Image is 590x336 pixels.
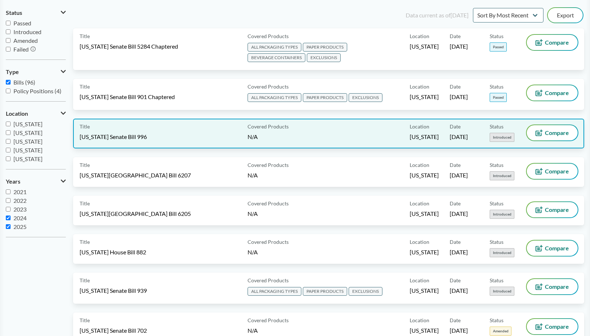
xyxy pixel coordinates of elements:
[13,197,27,204] span: 2022
[248,43,301,52] span: ALL PACKAGING TYPES
[545,130,569,136] span: Compare
[410,276,429,284] span: Location
[6,198,11,203] input: 2022
[6,207,11,212] input: 2023
[450,171,468,179] span: [DATE]
[410,210,439,218] span: [US_STATE]
[248,53,305,62] span: BEVERAGE CONTAINERS
[6,175,66,188] button: Years
[410,161,429,169] span: Location
[450,238,461,246] span: Date
[410,238,429,246] span: Location
[545,90,569,96] span: Compare
[410,32,429,40] span: Location
[450,133,468,141] span: [DATE]
[6,122,11,126] input: [US_STATE]
[80,316,90,324] span: Title
[6,178,20,185] span: Years
[248,276,289,284] span: Covered Products
[410,93,439,101] span: [US_STATE]
[6,107,66,120] button: Location
[6,21,11,25] input: Passed
[410,123,429,130] span: Location
[349,287,382,296] span: EXCLUSIONS
[248,93,301,102] span: ALL PACKAGING TYPES
[450,32,461,40] span: Date
[13,120,43,127] span: [US_STATE]
[490,200,503,207] span: Status
[80,248,146,256] span: [US_STATE] House Bill 882
[410,171,439,179] span: [US_STATE]
[410,83,429,90] span: Location
[6,69,19,75] span: Type
[410,248,439,256] span: [US_STATE]
[490,42,507,52] span: Passed
[6,216,11,220] input: 2024
[490,161,503,169] span: Status
[80,133,147,141] span: [US_STATE] Senate Bill 996
[490,238,503,246] span: Status
[13,129,43,136] span: [US_STATE]
[6,189,11,194] input: 2021
[545,245,569,251] span: Compare
[450,83,461,90] span: Date
[80,32,90,40] span: Title
[545,324,569,329] span: Compare
[6,29,11,34] input: Introduced
[80,123,90,130] span: Title
[527,125,578,140] button: Compare
[80,83,90,90] span: Title
[410,42,439,50] span: [US_STATE]
[80,210,191,218] span: [US_STATE][GEOGRAPHIC_DATA] Bill 6205
[6,38,11,43] input: Amended
[6,139,11,144] input: [US_STATE]
[6,156,11,161] input: [US_STATE]
[490,210,514,219] span: Introduced
[248,161,289,169] span: Covered Products
[13,147,43,153] span: [US_STATE]
[13,79,35,86] span: Bills (96)
[80,327,147,335] span: [US_STATE] Senate Bill 702
[303,93,347,102] span: PAPER PRODUCTS
[527,164,578,179] button: Compare
[6,47,11,52] input: Failed
[13,138,43,145] span: [US_STATE]
[410,327,439,335] span: [US_STATE]
[410,287,439,295] span: [US_STATE]
[406,11,469,20] div: Data current as of [DATE]
[527,85,578,101] button: Compare
[13,20,31,26] span: Passed
[248,123,289,130] span: Covered Products
[248,287,301,296] span: ALL PACKAGING TYPES
[490,316,503,324] span: Status
[13,214,27,221] span: 2024
[545,207,569,213] span: Compare
[6,130,11,135] input: [US_STATE]
[545,168,569,174] span: Compare
[450,327,468,335] span: [DATE]
[6,80,11,85] input: Bills (96)
[13,37,38,44] span: Amended
[13,155,43,162] span: [US_STATE]
[248,172,258,179] span: N/A
[13,223,27,230] span: 2025
[490,123,503,130] span: Status
[80,200,90,207] span: Title
[248,210,258,217] span: N/A
[248,327,258,334] span: N/A
[80,93,175,101] span: [US_STATE] Senate Bill 901 Chaptered
[13,46,29,53] span: Failed
[490,32,503,40] span: Status
[450,42,468,50] span: [DATE]
[490,93,507,102] span: Passed
[450,210,468,218] span: [DATE]
[527,319,578,334] button: Compare
[80,171,191,179] span: [US_STATE][GEOGRAPHIC_DATA] Bill 6207
[248,200,289,207] span: Covered Products
[490,327,511,336] span: Amended
[303,43,347,52] span: PAPER PRODUCTS
[349,93,382,102] span: EXCLUSIONS
[450,287,468,295] span: [DATE]
[548,8,583,22] button: Export
[13,87,61,94] span: Policy Positions (4)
